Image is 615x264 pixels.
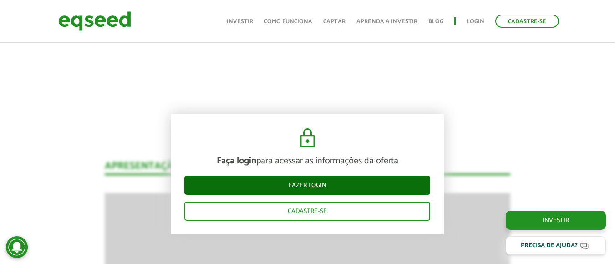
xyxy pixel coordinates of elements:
img: cadeado.svg [296,127,319,149]
img: EqSeed [58,9,131,33]
a: Investir [227,19,253,25]
strong: Faça login [217,153,256,168]
a: Fazer login [184,176,430,195]
a: Cadastre-se [184,202,430,221]
a: Como funciona [264,19,312,25]
a: Aprenda a investir [356,19,417,25]
a: Investir [506,211,606,230]
p: para acessar as informações da oferta [184,156,430,167]
a: Cadastre-se [495,15,559,28]
a: Captar [323,19,346,25]
a: Blog [428,19,443,25]
a: Login [467,19,484,25]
